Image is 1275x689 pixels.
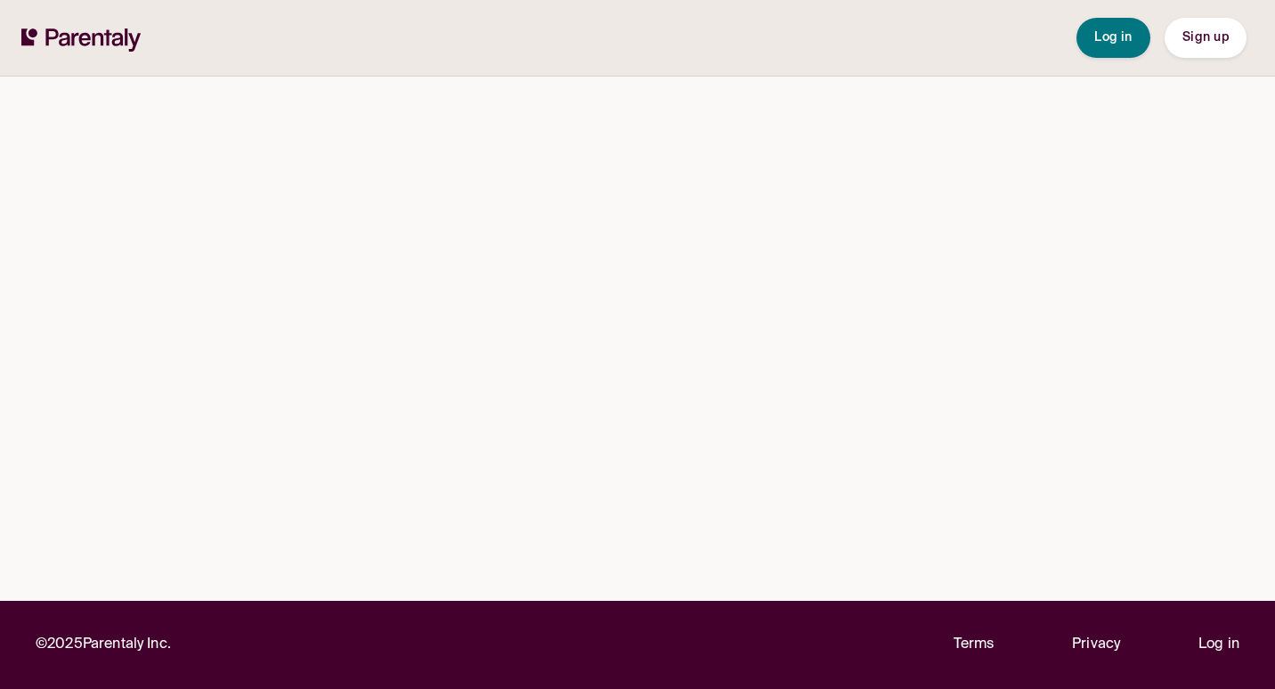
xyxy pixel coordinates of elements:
[1165,18,1247,58] button: Sign up
[1198,633,1239,657] a: Log in
[1072,633,1120,657] a: Privacy
[1094,31,1133,44] span: Log in
[954,633,995,657] a: Terms
[1076,18,1150,58] button: Log in
[36,633,171,657] p: © 2025 Parentaly Inc.
[1182,31,1229,44] span: Sign up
